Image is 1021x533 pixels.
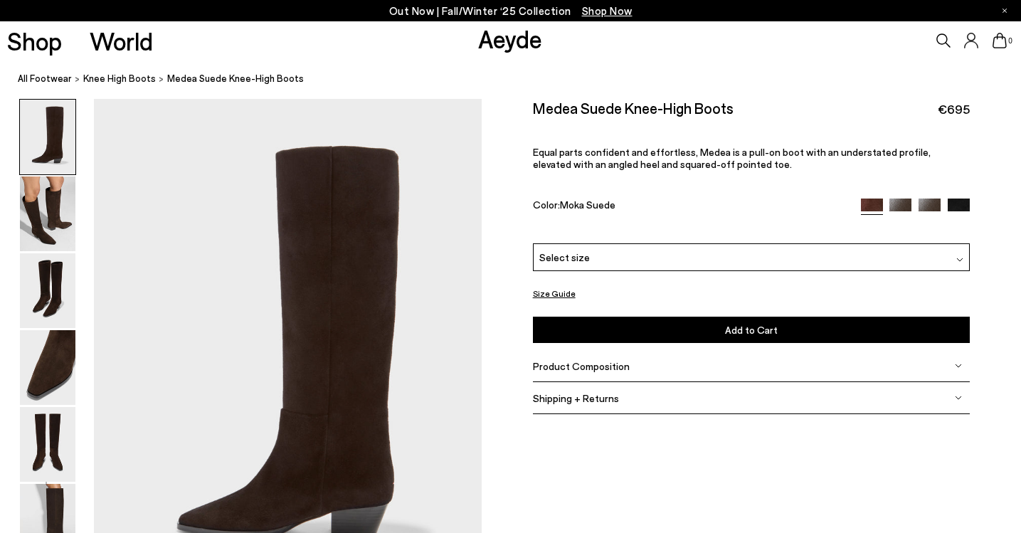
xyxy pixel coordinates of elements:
span: Navigate to /collections/new-in [582,4,633,17]
span: Add to Cart [725,324,778,336]
span: knee high boots [83,73,156,84]
img: svg%3E [955,362,962,369]
span: Medea Suede Knee-High Boots [167,71,304,86]
span: 0 [1007,37,1014,45]
button: Add to Cart [533,317,970,343]
a: knee high boots [83,71,156,86]
span: Select size [539,250,590,265]
span: €695 [938,100,970,118]
span: Moka Suede [560,199,615,211]
img: Medea Suede Knee-High Boots - Image 4 [20,330,75,405]
img: Medea Suede Knee-High Boots - Image 3 [20,253,75,328]
a: All Footwear [18,71,72,86]
img: svg%3E [955,394,962,401]
a: 0 [993,33,1007,48]
h2: Medea Suede Knee-High Boots [533,99,734,117]
img: svg%3E [956,256,963,263]
button: Size Guide [533,285,576,303]
span: Shipping + Returns [533,392,619,404]
a: World [90,28,153,53]
nav: breadcrumb [18,60,1021,99]
span: Product Composition [533,360,630,372]
p: Equal parts confident and effortless, Medea is a pull-on boot with an understated profile, elevat... [533,147,970,171]
img: Medea Suede Knee-High Boots - Image 1 [20,100,75,174]
a: Shop [7,28,62,53]
div: Color: [533,199,847,215]
p: Out Now | Fall/Winter ‘25 Collection [389,2,633,20]
img: Medea Suede Knee-High Boots - Image 5 [20,407,75,482]
a: Aeyde [478,23,542,53]
img: Medea Suede Knee-High Boots - Image 2 [20,176,75,251]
